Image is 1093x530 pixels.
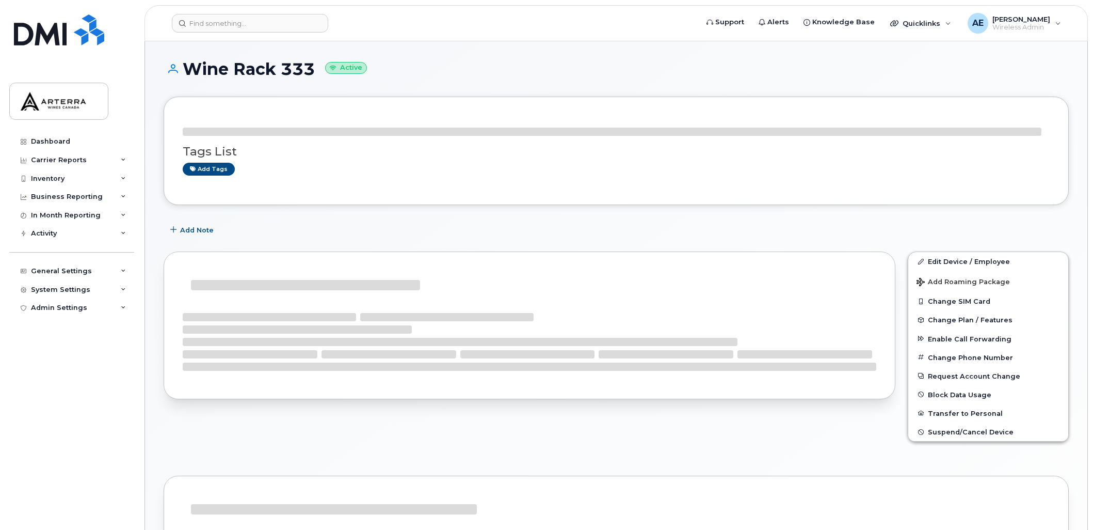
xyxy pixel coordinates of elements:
[928,428,1014,436] span: Suspend/Cancel Device
[908,385,1068,404] button: Block Data Usage
[164,221,222,239] button: Add Note
[180,225,214,235] span: Add Note
[908,310,1068,329] button: Change Plan / Features
[908,404,1068,423] button: Transfer to Personal
[928,316,1012,324] span: Change Plan / Features
[908,423,1068,441] button: Suspend/Cancel Device
[908,292,1068,310] button: Change SIM Card
[908,252,1068,271] a: Edit Device / Employee
[908,348,1068,367] button: Change Phone Number
[908,330,1068,348] button: Enable Call Forwarding
[183,145,1050,158] h3: Tags List
[917,278,1010,288] span: Add Roaming Package
[908,367,1068,385] button: Request Account Change
[183,163,235,176] a: Add tags
[908,271,1068,292] button: Add Roaming Package
[164,60,1069,78] h1: Wine Rack 333
[325,62,367,74] small: Active
[928,335,1011,342] span: Enable Call Forwarding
